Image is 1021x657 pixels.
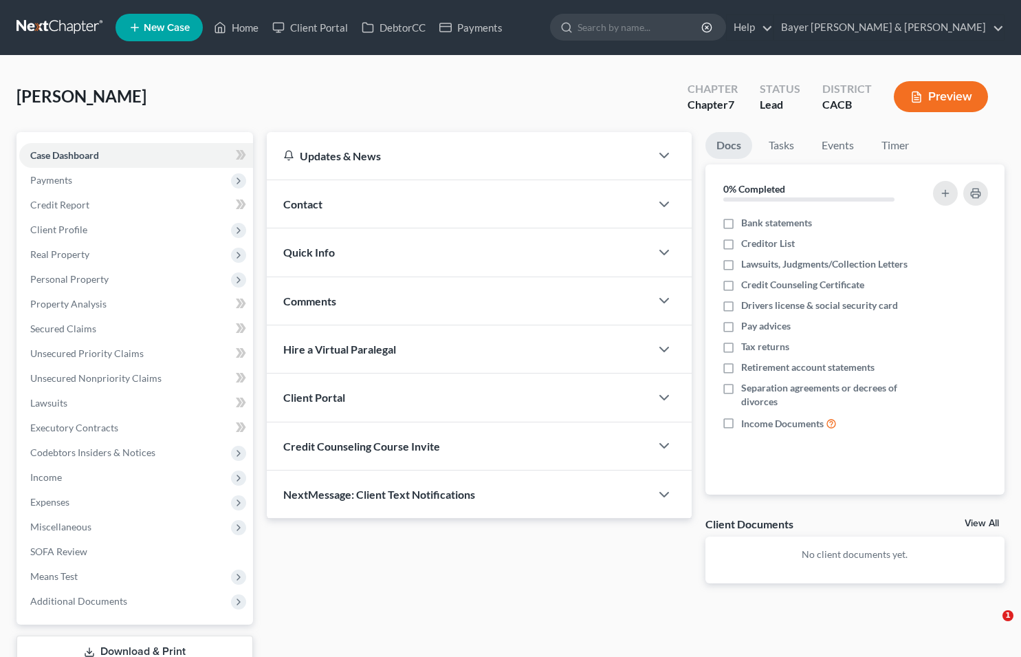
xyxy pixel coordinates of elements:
[144,23,190,33] span: New Case
[283,197,322,211] span: Contact
[705,132,752,159] a: Docs
[30,248,89,260] span: Real Property
[727,15,773,40] a: Help
[822,81,872,97] div: District
[30,149,99,161] span: Case Dashboard
[283,246,335,259] span: Quick Info
[30,521,91,532] span: Miscellaneous
[716,548,993,561] p: No client documents yet.
[30,570,78,582] span: Means Test
[30,372,162,384] span: Unsecured Nonpriority Claims
[760,97,800,113] div: Lead
[283,343,396,356] span: Hire a Virtual Paralegal
[728,98,734,111] span: 7
[741,319,791,333] span: Pay advices
[17,86,146,106] span: [PERSON_NAME]
[30,496,69,508] span: Expenses
[19,193,253,217] a: Credit Report
[688,97,738,113] div: Chapter
[741,278,864,292] span: Credit Counseling Certificate
[19,341,253,366] a: Unsecured Priority Claims
[30,546,87,557] span: SOFA Review
[355,15,432,40] a: DebtorCC
[811,132,865,159] a: Events
[965,519,999,528] a: View All
[19,316,253,341] a: Secured Claims
[741,257,908,271] span: Lawsuits, Judgments/Collection Letters
[207,15,265,40] a: Home
[1002,610,1013,621] span: 1
[822,97,872,113] div: CACB
[19,143,253,168] a: Case Dashboard
[30,471,62,483] span: Income
[758,132,805,159] a: Tasks
[760,81,800,97] div: Status
[741,381,918,409] span: Separation agreements or decrees of divorces
[30,422,118,433] span: Executory Contracts
[741,417,824,431] span: Income Documents
[741,237,795,250] span: Creditor List
[894,81,988,112] button: Preview
[19,416,253,440] a: Executory Contracts
[30,446,155,458] span: Codebtors Insiders & Notices
[283,149,633,163] div: Updates & News
[30,174,72,186] span: Payments
[265,15,355,40] a: Client Portal
[283,440,440,453] span: Credit Counseling Course Invite
[19,366,253,391] a: Unsecured Nonpriority Claims
[30,298,107,310] span: Property Analysis
[30,273,109,285] span: Personal Property
[741,340,789,354] span: Tax returns
[283,391,345,404] span: Client Portal
[283,294,336,308] span: Comments
[19,539,253,564] a: SOFA Review
[741,216,812,230] span: Bank statements
[578,14,703,40] input: Search by name...
[30,323,96,334] span: Secured Claims
[741,299,898,312] span: Drivers license & social security card
[30,347,144,359] span: Unsecured Priority Claims
[30,397,67,409] span: Lawsuits
[432,15,509,40] a: Payments
[723,183,785,195] strong: 0% Completed
[705,517,793,531] div: Client Documents
[741,360,875,374] span: Retirement account statements
[974,610,1007,643] iframe: Intercom live chat
[30,199,89,211] span: Credit Report
[283,488,475,501] span: NextMessage: Client Text Notifications
[30,224,87,235] span: Client Profile
[19,391,253,416] a: Lawsuits
[30,595,127,607] span: Additional Documents
[688,81,738,97] div: Chapter
[774,15,1004,40] a: Bayer [PERSON_NAME] & [PERSON_NAME]
[870,132,920,159] a: Timer
[19,292,253,316] a: Property Analysis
